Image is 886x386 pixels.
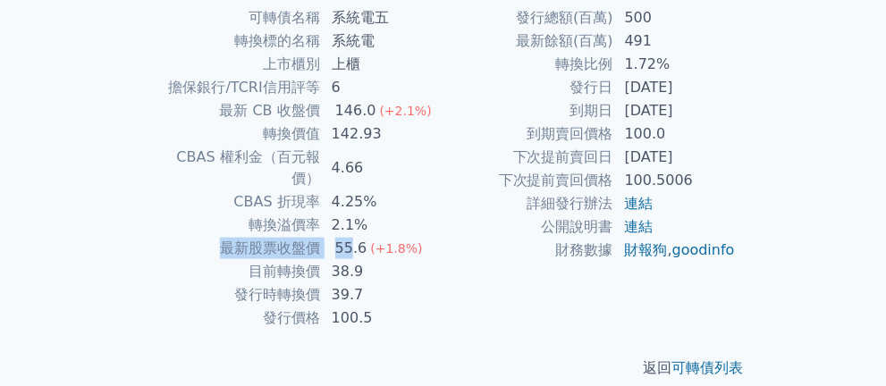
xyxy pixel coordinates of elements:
[614,29,737,53] td: 491
[321,306,443,330] td: 100.5
[614,76,737,99] td: [DATE]
[321,146,443,190] td: 4.66
[150,99,321,122] td: 最新 CB 收盤價
[443,169,614,192] td: 下次提前賣回價格
[150,306,321,330] td: 發行價格
[614,169,737,192] td: 100.5006
[150,283,321,306] td: 發行時轉換價
[443,53,614,76] td: 轉換比例
[150,53,321,76] td: 上市櫃別
[321,260,443,283] td: 38.9
[150,6,321,29] td: 可轉債名稱
[614,53,737,76] td: 1.72%
[443,99,614,122] td: 到期日
[614,6,737,29] td: 500
[332,100,380,122] div: 146.0
[321,6,443,29] td: 系統電五
[797,300,886,386] iframe: Chat Widget
[129,358,758,380] p: 返回
[332,238,371,259] div: 55.6
[150,190,321,214] td: CBAS 折現率
[614,122,737,146] td: 100.0
[443,239,614,262] td: 財務數據
[614,99,737,122] td: [DATE]
[150,237,321,260] td: 最新股票收盤價
[672,360,744,377] a: 可轉債列表
[321,53,443,76] td: 上櫃
[321,122,443,146] td: 142.93
[150,122,321,146] td: 轉換價值
[625,218,654,235] a: 連結
[672,241,735,258] a: goodinfo
[370,241,422,256] span: (+1.8%)
[321,283,443,306] td: 39.7
[150,214,321,237] td: 轉換溢價率
[443,122,614,146] td: 到期賣回價格
[321,214,443,237] td: 2.1%
[321,29,443,53] td: 系統電
[625,241,668,258] a: 財報狗
[150,146,321,190] td: CBAS 權利金（百元報價）
[321,190,443,214] td: 4.25%
[443,215,614,239] td: 公開說明書
[443,6,614,29] td: 發行總額(百萬)
[797,300,886,386] div: 聊天小工具
[321,76,443,99] td: 6
[150,76,321,99] td: 擔保銀行/TCRI信用評等
[443,29,614,53] td: 最新餘額(百萬)
[614,239,737,262] td: ,
[443,146,614,169] td: 下次提前賣回日
[443,192,614,215] td: 詳細發行辦法
[625,195,654,212] a: 連結
[150,29,321,53] td: 轉換標的名稱
[443,76,614,99] td: 發行日
[614,146,737,169] td: [DATE]
[150,260,321,283] td: 目前轉換價
[380,104,432,118] span: (+2.1%)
